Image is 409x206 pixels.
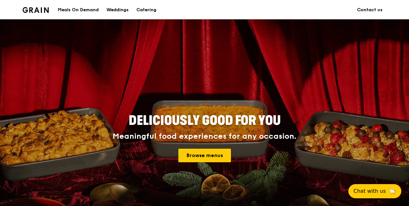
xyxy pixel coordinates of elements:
[103,0,133,20] a: Weddings
[354,187,386,195] span: Chat with us
[388,187,396,195] span: 🦙
[133,0,160,20] a: Catering
[348,184,401,198] button: Chat with us🦙
[136,0,156,20] div: Catering
[178,149,231,162] a: Browse menus
[106,0,129,20] div: Weddings
[58,0,99,20] div: Meals On Demand
[88,132,321,141] div: Meaningful food experiences for any occasion.
[129,113,281,128] span: Deliciously good for you
[23,7,49,13] img: Grain
[353,0,386,20] a: Contact us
